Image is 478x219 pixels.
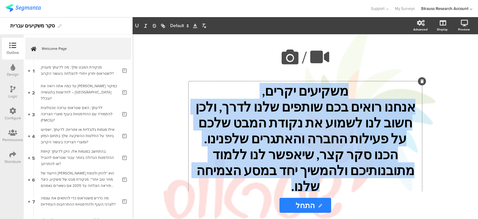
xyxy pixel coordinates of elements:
[25,190,131,212] a: 7 מה נדרש משטראוס כדי להתאים את עצמה לצרכי הענף ולהזדמנויות ההתרחבות העתידיות?
[42,45,121,52] span: Welcome Page
[32,111,35,117] span: 3
[41,148,118,167] div: בהתחשב במגמות אלו, היכן לדעתך קיימת ההזדמנות הגדולה ביותר עבור שטראוס להוביל או להתרחב?
[302,45,307,70] span: /
[6,4,41,12] img: segmanta logo
[190,83,420,99] p: משקיעים יקרים,
[413,27,428,32] div: Advanced
[458,27,470,32] div: Preview
[421,6,468,12] div: Strauss Research Account
[190,99,420,146] p: אנחנו רואים בכם שותפים שלנו לדרך, ולכן חשוב לנו לשמוע את נקודת המבט שלכם על פעילות החברה והאתגרים...
[8,93,17,99] div: Logic
[279,198,331,213] input: Start
[437,27,448,32] div: Display
[7,72,19,77] div: Design
[32,132,35,139] span: 4
[41,64,118,77] div: מנקודת המבט שלך, מה לדעתך מעניק לשטראוס יתרון ייחודי להצלחה בעשור הקרוב?
[25,60,131,81] a: 1 מנקודת המבט שלך, מה לדעתך מעניק לשטראוס יתרון ייחודי להצלחה בעשור הקרוב?
[2,137,23,143] div: Permissions
[5,115,21,121] div: Configure
[32,198,35,205] span: 7
[7,50,19,55] div: Outline
[32,176,35,183] span: 6
[41,126,118,145] div: אילו מגמות גלובליות או אזוריות, לדעתך, ישפיעו ביותר על החלטות ההשקעה שלך בתחום המזון ומוצרי הצריכ...
[371,6,385,12] span: Support
[25,147,131,169] a: 5 בהתחשב במגמות אלו, היכן לדעתך קיימת ההזדמנות הגדולה ביותר עבור שטראוס להוביל או להתרחב?
[5,159,21,164] div: Distribute
[25,125,131,147] a: 4 אילו מגמות גלובליות או אזוריות, לדעתך, ישפיעו ביותר על החלטות ההשקעה שלך בתחום המזון ומוצרי הצר...
[25,81,131,103] a: 2 עד כמה אתה רואה את [PERSON_NAME] כמקור לחדשנות בתעשייה – [GEOGRAPHIC_DATA] ובכלל?
[25,169,131,190] a: 6 הייעוד של [PERSON_NAME] הוא "להזין ולטפח מחר טוב יותר". מנקודת מבט של משקיע, כיצד תיראה הצלחה ע...
[10,21,55,31] div: סקר משקיעים עברית
[25,38,131,60] a: Welcome Page
[32,89,35,96] span: 2
[32,154,35,161] span: 5
[41,170,118,189] div: הייעוד של שטראוס הוא "להזין ולטפח מחר טוב יותר". מנקודת מבט של משקיע, כיצד תיראה הצלחה עד 2035 אם...
[41,195,118,207] div: מה נדרש משטראוס כדי להתאים את עצמה לצרכי הענף ולהזדמנויות ההתרחבות העתידיות?
[33,67,35,74] span: 1
[25,103,131,125] a: 3 לדעתך, האם שטראוס ערוכה טכנולוגית להתמודד עם ההזדמנויות בענף מוצרי הצריכה (FMCG)?
[190,146,420,194] p: הכנו סקר קצר, שיאפשר לנו ללמוד מתובנותיכם ולהמשיך יחד במסע הצמיחה שלנו.
[41,105,118,123] div: לדעתך, האם שטראוס ערוכה טכנולוגית להתמודד עם ההזדמנויות בענף מוצרי הצריכה (FMCG)?
[41,83,118,102] div: עד כמה אתה רואה את שטראוס כמקור לחדשנות בתעשייה – בישראל ובכלל?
